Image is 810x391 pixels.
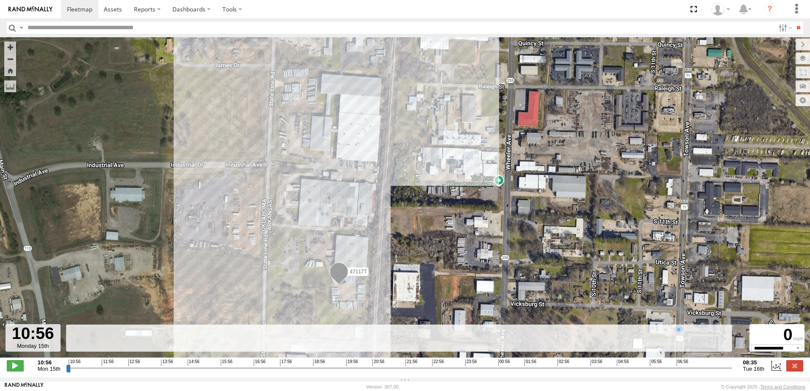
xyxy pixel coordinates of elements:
span: 04:56 [617,359,629,366]
a: Terms and Conditions [760,384,805,389]
span: 02:56 [558,359,569,366]
label: Search Query [18,22,25,34]
span: 19:56 [346,359,358,366]
span: 14:56 [188,359,200,366]
span: 01:56 [524,359,536,366]
button: Zoom in [4,41,16,53]
span: Tue 16th Sep 2025 [743,366,765,372]
span: 06:56 [677,359,688,366]
span: 00:56 [498,359,510,366]
strong: 08:35 [743,359,765,366]
span: 10:56 [69,359,80,366]
label: Play/Stop [7,360,24,371]
label: Search Filter Options [775,22,793,34]
span: 21:56 [405,359,417,366]
a: Visit our Website [5,383,44,391]
span: 47117T [350,269,367,275]
span: 13:56 [161,359,173,366]
span: 22:56 [432,359,444,366]
span: Mon 15th Sep 2025 [38,366,61,372]
div: Version: 307.00 [366,384,399,389]
img: rand-logo.svg [8,6,53,12]
label: Map Settings [796,94,810,106]
span: 17:56 [280,359,292,366]
span: 18:56 [313,359,325,366]
span: 16:56 [254,359,266,366]
label: Close [786,360,803,371]
span: 12:56 [128,359,140,366]
button: Zoom Home [4,65,16,76]
strong: 10:56 [38,359,61,366]
i: ? [763,3,777,16]
span: 15:56 [221,359,233,366]
label: Measure [4,80,16,92]
span: 11:56 [102,359,114,366]
div: 0 [751,325,803,344]
span: 03:56 [591,359,602,366]
div: Dwight Wallace [708,3,733,16]
span: 05:56 [650,359,662,366]
div: © Copyright 2025 - [721,384,805,389]
span: 23:56 [465,359,477,366]
button: Zoom out [4,53,16,65]
span: 20:56 [372,359,384,366]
